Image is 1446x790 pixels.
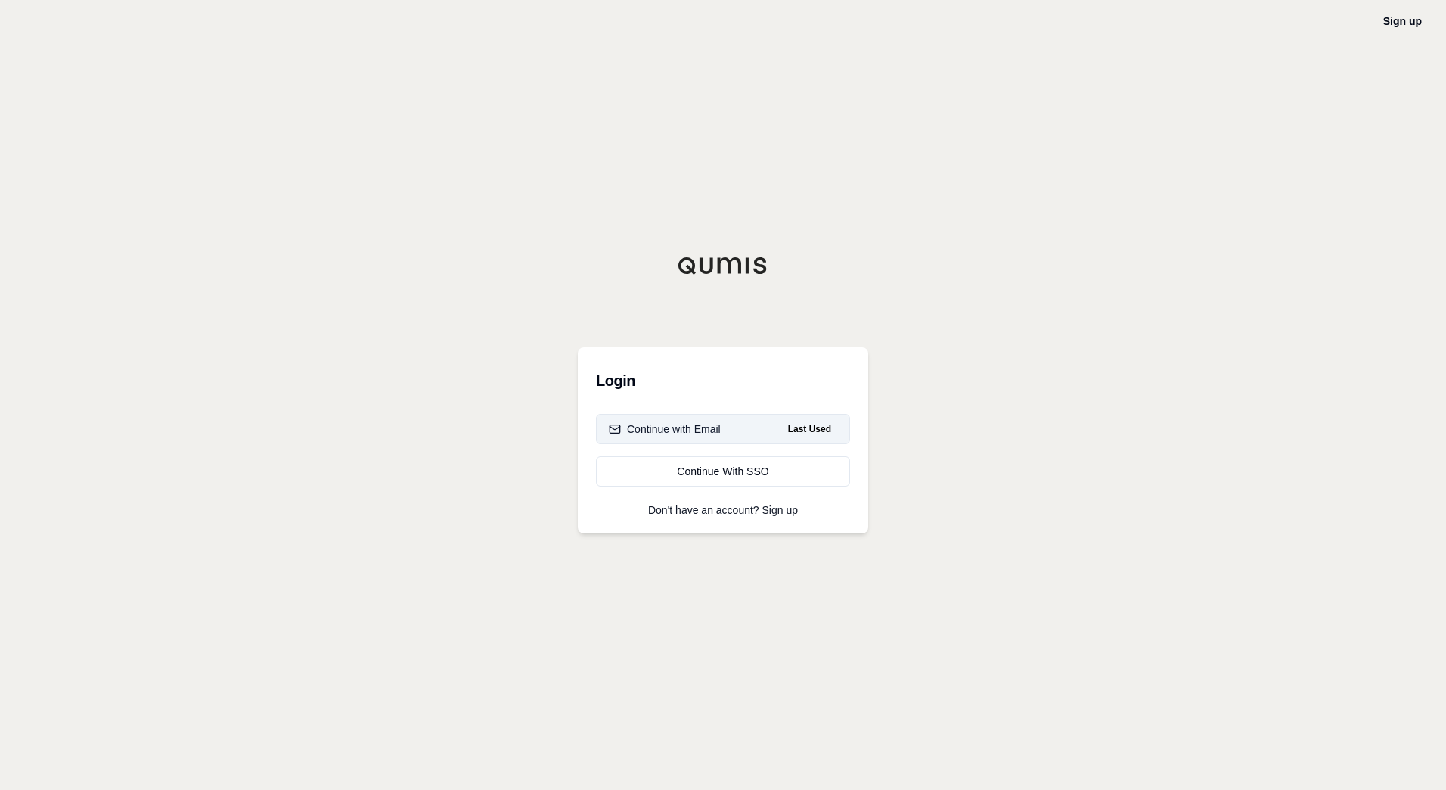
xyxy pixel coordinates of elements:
img: Qumis [678,257,768,275]
div: Continue With SSO [609,464,837,479]
a: Continue With SSO [596,456,850,487]
div: Continue with Email [609,421,721,437]
span: Last Used [782,420,837,438]
p: Don't have an account? [596,505,850,515]
button: Continue with EmailLast Used [596,414,850,444]
h3: Login [596,365,850,396]
a: Sign up [762,504,798,516]
a: Sign up [1383,15,1422,27]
